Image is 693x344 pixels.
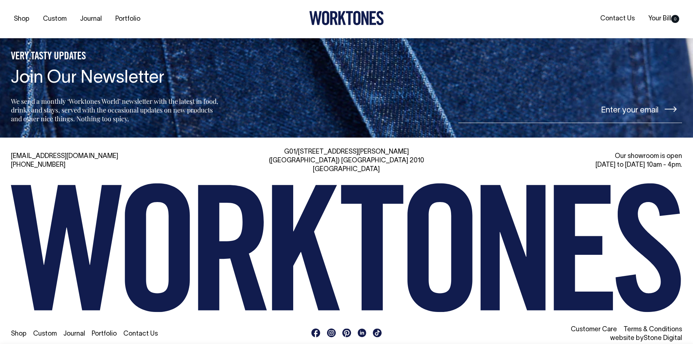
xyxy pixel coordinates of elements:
[92,331,117,337] a: Portfolio
[11,162,65,168] a: [PHONE_NUMBER]
[466,334,682,343] li: website by
[11,13,32,25] a: Shop
[644,335,682,341] a: Stone Digital
[40,13,69,25] a: Custom
[11,331,27,337] a: Shop
[11,97,220,123] p: We send a monthly ‘Worktones World’ newsletter with the latest in food, drinks and stays, served ...
[466,152,682,170] div: Our showroom is open [DATE] to [DATE] 10am - 4pm.
[77,13,105,25] a: Journal
[458,96,682,123] input: Enter your email
[624,327,682,333] a: Terms & Conditions
[11,51,220,63] h5: VERY TASTY UPDATES
[671,15,679,23] span: 0
[238,148,455,174] div: G01/[STREET_ADDRESS][PERSON_NAME] ([GEOGRAPHIC_DATA]) [GEOGRAPHIC_DATA] 2010 [GEOGRAPHIC_DATA]
[112,13,143,25] a: Portfolio
[33,331,57,337] a: Custom
[571,327,617,333] a: Customer Care
[645,13,682,25] a: Your Bill0
[63,331,85,337] a: Journal
[11,153,118,159] a: [EMAIL_ADDRESS][DOMAIN_NAME]
[597,13,638,25] a: Contact Us
[123,331,158,337] a: Contact Us
[11,69,220,88] h4: Join Our Newsletter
